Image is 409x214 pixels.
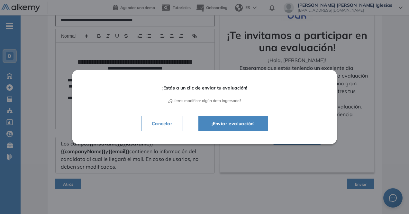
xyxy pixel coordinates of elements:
[147,120,177,127] span: Cancelar
[141,116,183,131] button: Cancelar
[206,120,260,127] span: ¡Enviar evaluación!
[198,116,268,131] button: ¡Enviar evaluación!
[90,85,319,91] span: ¡Estás a un clic de enviar tu evaluación!
[90,98,319,103] span: ¿Quieres modificar algún dato ingresado?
